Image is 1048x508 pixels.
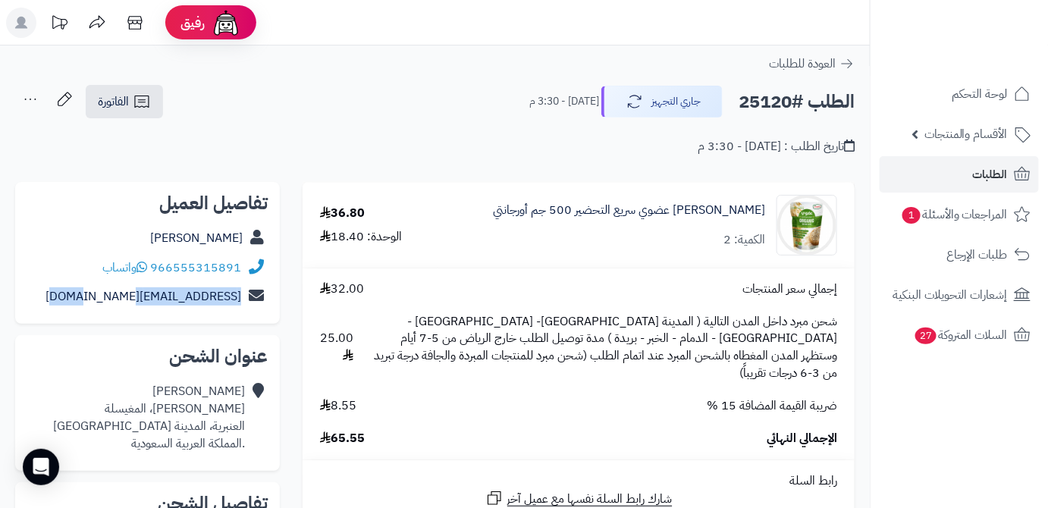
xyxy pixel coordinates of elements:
a: إشعارات التحويلات البنكية [880,277,1039,313]
span: لوحة التحكم [952,83,1008,105]
a: [EMAIL_ADDRESS][DOMAIN_NAME] [45,287,241,306]
a: السلات المتروكة27 [880,317,1039,353]
span: رفيق [180,14,205,32]
small: [DATE] - 3:30 م [529,94,599,109]
img: 372badb1-2efb-49c4-bbbb-70c9225ce5a1-90x90.png [777,195,836,256]
h2: الطلب #25120 [739,86,855,118]
a: [PERSON_NAME] عضوي سريع التحضير 500 جم أورجانتي [493,202,765,219]
div: الوحدة: 18.40 [320,228,402,246]
span: الإجمالي النهائي [767,430,837,447]
h2: تفاصيل العميل [27,194,268,212]
a: واتساب [102,259,147,277]
span: شارك رابط السلة نفسها مع عميل آخر [507,491,673,508]
span: شحن مبرد داخل المدن التالية ( المدينة [GEOGRAPHIC_DATA]- [GEOGRAPHIC_DATA] - [GEOGRAPHIC_DATA] - ... [369,313,837,382]
img: logo-2.png [945,40,1034,72]
img: ai-face.png [211,8,241,38]
a: تحديثات المنصة [40,8,78,42]
button: جاري التجهيز [601,86,723,118]
a: المراجعات والأسئلة1 [880,196,1039,233]
div: [PERSON_NAME] [PERSON_NAME]، المغيسلة العنبرية، المدينة [GEOGRAPHIC_DATA] .المملكة العربية السعودية [53,383,245,452]
span: 32.00 [320,281,364,298]
span: 25.00 [320,330,353,365]
a: شارك رابط السلة نفسها مع عميل آخر [485,489,673,508]
span: إجمالي سعر المنتجات [742,281,837,298]
a: الطلبات [880,156,1039,193]
a: العودة للطلبات [769,55,855,73]
a: [PERSON_NAME] [150,229,243,247]
span: ضريبة القيمة المضافة 15 % [707,397,837,415]
a: 966555315891 [150,259,241,277]
span: 8.55 [320,397,356,415]
span: الطلبات [973,164,1008,185]
span: 27 [915,328,937,344]
a: طلبات الإرجاع [880,237,1039,273]
a: لوحة التحكم [880,76,1039,112]
span: إشعارات التحويلات البنكية [893,284,1008,306]
span: السلات المتروكة [914,325,1008,346]
span: الفاتورة [98,93,129,111]
span: العودة للطلبات [769,55,836,73]
a: الفاتورة [86,85,163,118]
span: طلبات الإرجاع [946,244,1008,265]
div: 36.80 [320,205,365,222]
span: المراجعات والأسئلة [901,204,1008,225]
span: 1 [902,207,921,224]
div: Open Intercom Messenger [23,449,59,485]
div: تاريخ الطلب : [DATE] - 3:30 م [698,138,855,155]
div: رابط السلة [309,472,849,490]
span: الأقسام والمنتجات [924,124,1008,145]
span: 65.55 [320,430,365,447]
h2: عنوان الشحن [27,347,268,365]
div: الكمية: 2 [723,231,765,249]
